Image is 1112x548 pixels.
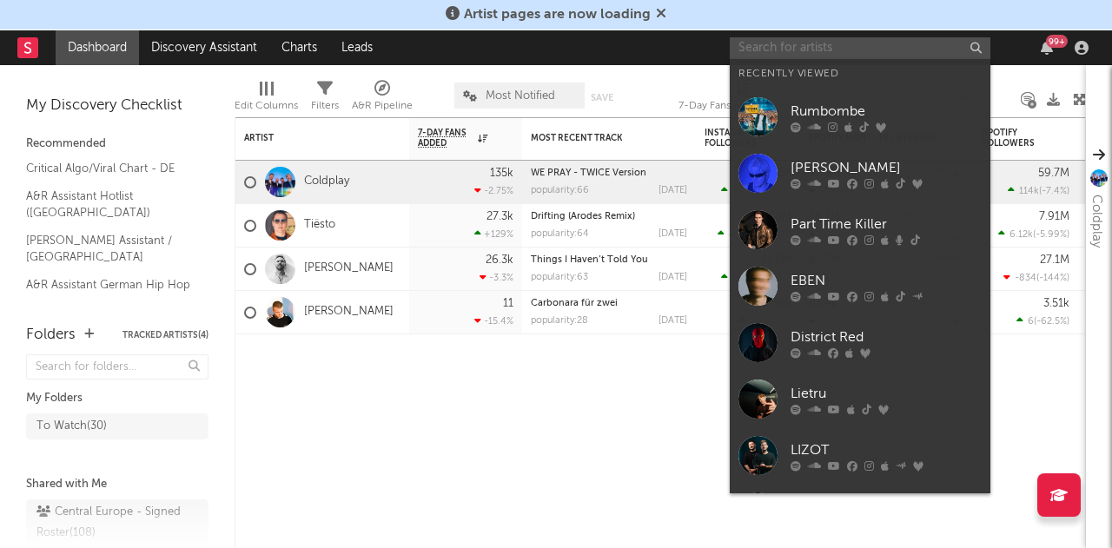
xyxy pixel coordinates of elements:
[730,89,990,145] a: Rumbombe
[531,229,589,239] div: popularity: 64
[1016,315,1069,327] div: ( )
[26,275,191,311] a: A&R Assistant German Hip Hop Hotlist
[738,63,982,84] div: Recently Viewed
[659,273,687,282] div: [DATE]
[531,186,589,195] div: popularity: 66
[490,168,513,179] div: 135k
[1019,187,1039,196] span: 114k
[656,8,666,22] span: Dismiss
[36,416,107,437] div: To Watch ( 30 )
[791,440,982,461] div: LIZOT
[26,413,208,439] a: To Watch(30)
[1040,254,1069,266] div: 27.1M
[486,254,513,266] div: 26.3k
[464,8,651,22] span: Artist pages are now loading
[304,175,349,189] a: Coldplay
[998,228,1069,240] div: ( )
[1042,187,1067,196] span: -7.4 %
[721,185,791,196] div: ( )
[418,128,473,149] span: 7-Day Fans Added
[311,74,339,124] div: Filters
[1086,195,1107,248] div: Coldplay
[659,229,687,239] div: [DATE]
[721,272,791,283] div: ( )
[329,30,385,65] a: Leads
[122,331,208,340] button: Tracked Artists(4)
[26,388,208,409] div: My Folders
[486,211,513,222] div: 27.3k
[705,128,765,149] div: Instagram Followers
[531,255,687,265] div: Things I Haven’t Told You
[1003,272,1069,283] div: ( )
[531,168,646,178] a: WE PRAY - TWICE Version
[1036,317,1067,327] span: -62.5 %
[26,325,76,346] div: Folders
[474,228,513,240] div: +129 %
[244,133,374,143] div: Artist
[531,212,687,221] div: Drifting (Arodes Remix)
[1015,274,1036,283] span: -834
[36,502,194,544] div: Central Europe - Signed Roster ( 108 )
[26,159,191,178] a: Critical Algo/Viral Chart - DE
[1039,211,1069,222] div: 7.91M
[678,74,809,124] div: 7-Day Fans Added (7-Day Fans Added)
[26,187,191,222] a: A&R Assistant Hotlist ([GEOGRAPHIC_DATA])
[730,258,990,314] a: EBEN
[1039,274,1067,283] span: -144 %
[304,305,394,320] a: [PERSON_NAME]
[1038,168,1069,179] div: 59.7M
[531,316,588,326] div: popularity: 28
[56,30,139,65] a: Dashboard
[718,228,791,240] div: ( )
[531,168,687,178] div: WE PRAY - TWICE Version
[304,261,394,276] a: [PERSON_NAME]
[486,90,555,102] span: Most Notified
[304,218,335,233] a: Tiësto
[531,273,588,282] div: popularity: 63
[591,93,613,102] button: Save
[26,134,208,155] div: Recommended
[1008,185,1069,196] div: ( )
[791,271,982,292] div: EBEN
[531,133,661,143] div: Most Recent Track
[531,299,687,308] div: Carbonara für zwei
[1043,298,1069,309] div: 3.51k
[791,384,982,405] div: Lietru
[531,212,635,221] a: Drifting (Arodes Remix)
[1046,35,1068,48] div: 99 +
[678,96,809,116] div: 7-Day Fans Added (7-Day Fans Added)
[659,316,687,326] div: [DATE]
[730,145,990,201] a: [PERSON_NAME]
[730,427,990,484] a: LIZOT
[26,474,208,495] div: Shared with Me
[659,186,687,195] div: [DATE]
[1028,317,1034,327] span: 6
[791,215,982,235] div: Part Time Killer
[26,231,191,267] a: [PERSON_NAME] Assistant / [GEOGRAPHIC_DATA]
[730,201,990,258] a: Part Time Killer
[139,30,269,65] a: Discovery Assistant
[730,37,990,59] input: Search for artists
[503,298,513,309] div: 11
[729,230,755,240] span: 8.69k
[311,96,339,116] div: Filters
[531,255,648,265] a: Things I Haven’t Told You
[791,102,982,122] div: Rumbombe
[983,128,1043,149] div: Spotify Followers
[730,371,990,427] a: Lietru
[26,354,208,380] input: Search for folders...
[26,96,208,116] div: My Discovery Checklist
[531,299,618,308] a: Carbonara für zwei
[474,185,513,196] div: -2.75 %
[730,314,990,371] a: District Red
[480,272,513,283] div: -3.3 %
[352,96,413,116] div: A&R Pipeline
[269,30,329,65] a: Charts
[1009,230,1033,240] span: 6.12k
[1041,41,1053,55] button: 99+
[791,327,982,348] div: District Red
[791,158,982,179] div: [PERSON_NAME]
[474,315,513,327] div: -15.4 %
[1036,230,1067,240] span: -5.99 %
[235,74,298,124] div: Edit Columns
